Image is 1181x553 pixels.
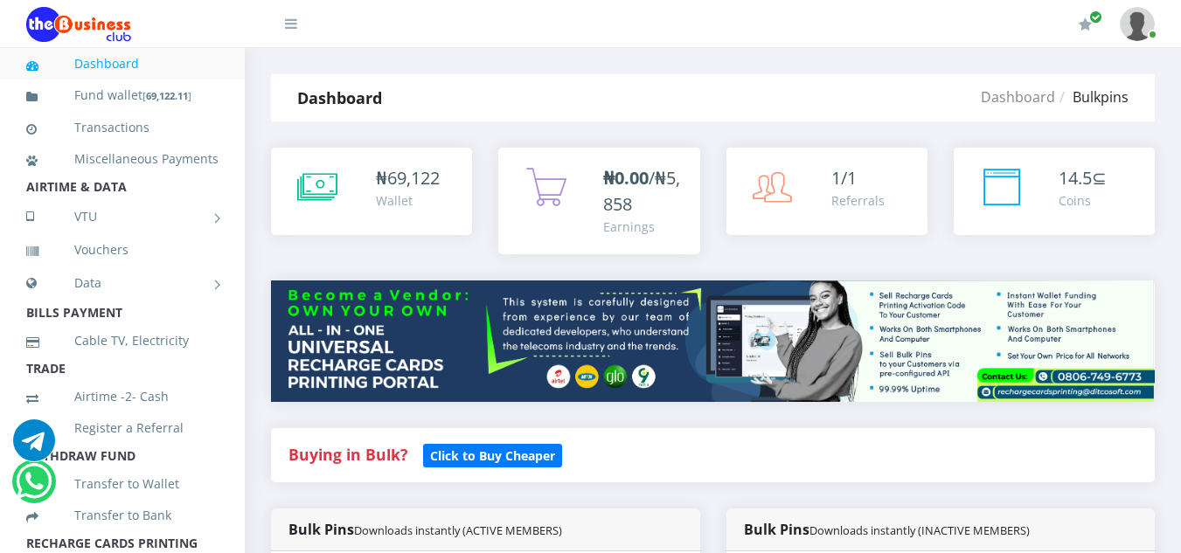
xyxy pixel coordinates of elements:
div: Earnings [603,218,682,236]
div: Referrals [831,191,885,210]
a: VTU [26,195,219,238]
a: ₦69,122 Wallet [271,148,472,235]
a: Dashboard [26,44,219,84]
small: Downloads instantly (ACTIVE MEMBERS) [354,522,562,538]
strong: Dashboard [297,87,382,108]
a: Chat for support [16,474,52,502]
a: Airtime -2- Cash [26,377,219,417]
a: Vouchers [26,230,219,270]
strong: Bulk Pins [288,520,562,539]
b: Click to Buy Cheaper [430,447,555,464]
strong: Bulk Pins [744,520,1030,539]
li: Bulkpins [1055,86,1129,107]
a: Register a Referral [26,408,219,448]
div: Wallet [376,191,440,210]
strong: Buying in Bulk? [288,444,407,465]
div: ₦ [376,165,440,191]
span: 69,122 [387,166,440,190]
div: Coins [1059,191,1107,210]
a: Transactions [26,107,219,148]
a: ₦0.00/₦5,858 Earnings [498,148,699,254]
a: Cable TV, Electricity [26,321,219,361]
b: ₦0.00 [603,166,649,190]
a: Chat for support [13,432,55,461]
span: 1/1 [831,166,857,190]
a: Miscellaneous Payments [26,139,219,179]
span: /₦5,858 [603,166,680,216]
img: multitenant_rcp.png [271,280,1155,402]
span: 14.5 [1059,166,1092,190]
img: Logo [26,7,131,42]
a: Fund wallet[69,122.11] [26,75,219,116]
div: ⊆ [1059,165,1107,191]
a: Dashboard [981,87,1055,107]
img: User [1120,7,1155,41]
b: 69,122.11 [146,89,188,102]
a: Click to Buy Cheaper [423,444,562,465]
span: Renew/Upgrade Subscription [1089,10,1102,24]
a: Transfer to Wallet [26,464,219,504]
i: Renew/Upgrade Subscription [1079,17,1092,31]
small: [ ] [142,89,191,102]
a: Transfer to Bank [26,495,219,536]
small: Downloads instantly (INACTIVE MEMBERS) [809,522,1030,538]
a: 1/1 Referrals [726,148,927,235]
a: Data [26,261,219,305]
